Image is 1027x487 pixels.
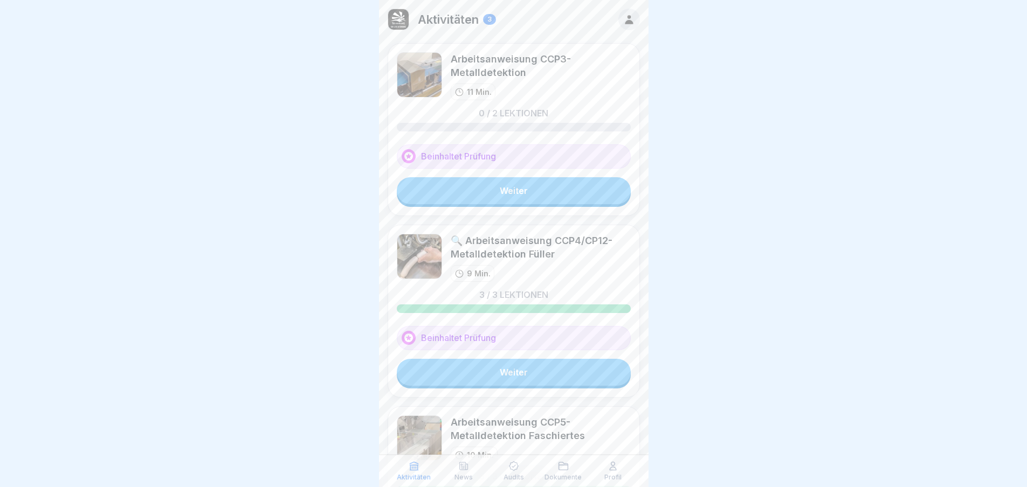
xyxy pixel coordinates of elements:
p: Aktivitäten [397,474,431,481]
img: zazc8asra4ka39jdtci05bj8.png [388,9,409,30]
p: 0 / 2 Lektionen [479,109,548,117]
p: 3 / 3 Lektionen [479,290,548,299]
p: News [454,474,473,481]
div: 🔍 Arbeitsanweisung CCP4/CP12-Metalldetektion Füller [451,234,631,261]
div: Arbeitsanweisung CCP5-Metalldetektion Faschiertes [451,415,631,442]
div: Beinhaltet Prüfung [397,144,631,169]
p: Dokumente [544,474,582,481]
p: Profil [604,474,622,481]
p: Audits [504,474,524,481]
div: Beinhaltet Prüfung [397,326,631,350]
p: 11 Min. [467,86,492,98]
img: csdb01rp0wivxeo8ljd4i9ss.png [397,415,442,461]
img: iq1zisslimk0ieorfeyrx6yb.png [397,234,442,279]
div: 3 [483,14,496,25]
a: Weiter [397,177,631,204]
p: Aktivitäten [418,12,479,26]
p: 10 Min. [467,449,494,461]
a: Weiter [397,359,631,386]
div: Arbeitsanweisung CCP3-Metalldetektion [451,52,631,79]
img: pb7on1m2g7igak9wb3620wd1.png [397,52,442,98]
p: 9 Min. [467,268,491,279]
